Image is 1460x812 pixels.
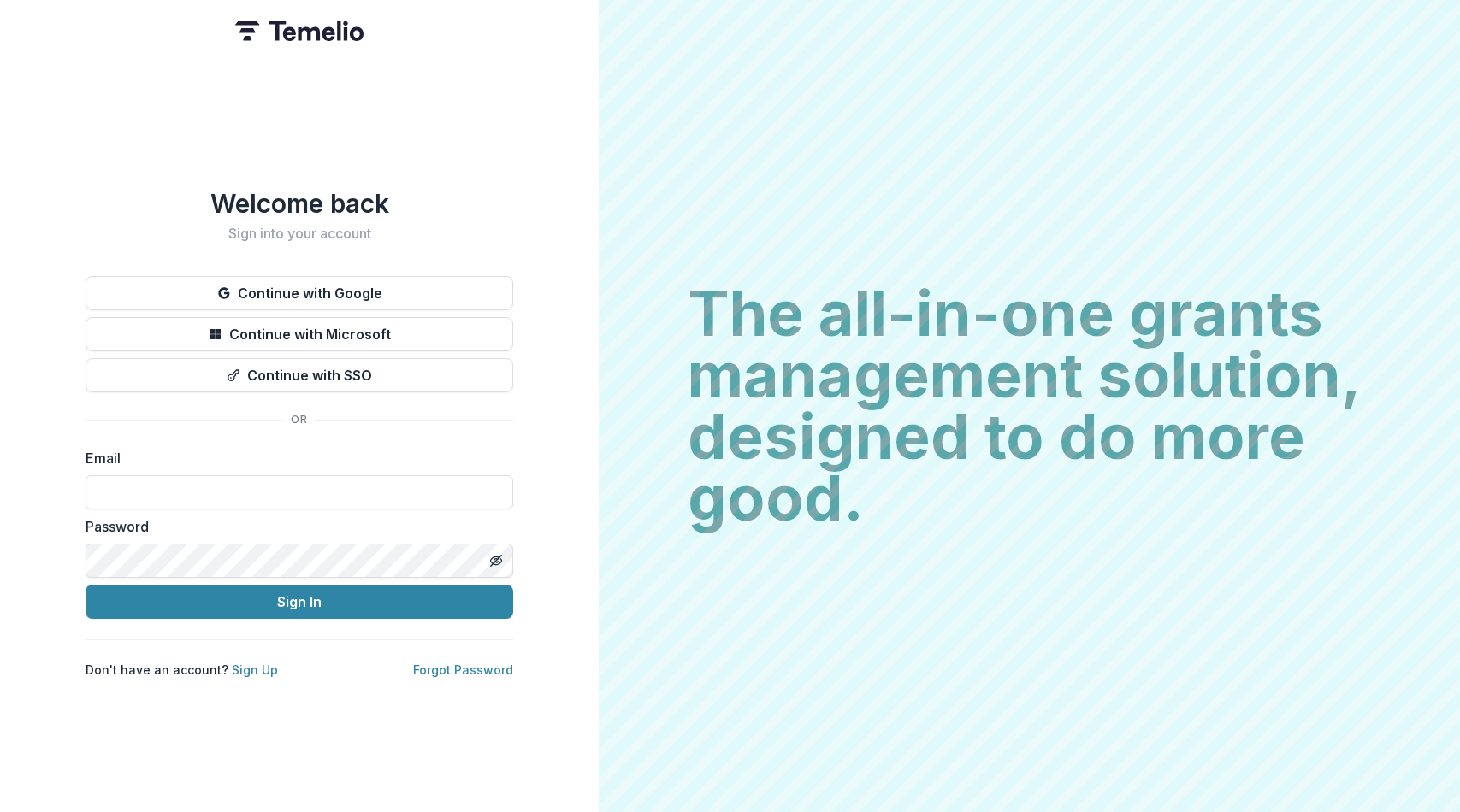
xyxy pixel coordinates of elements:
[86,516,503,537] label: Password
[86,585,513,619] button: Sign In
[413,662,513,677] a: Forgot Password
[482,547,510,574] button: Toggle password visibility
[86,448,503,468] label: Email
[86,317,513,351] button: Continue with Microsoft
[86,276,513,310] button: Continue with Google
[86,226,513,242] h2: Sign into your account
[232,662,278,677] a: Sign Up
[86,358,513,392] button: Continue with SSO
[86,188,513,219] h1: Welcome back
[86,661,278,679] p: Don't have an account?
[235,21,364,41] img: Temelio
